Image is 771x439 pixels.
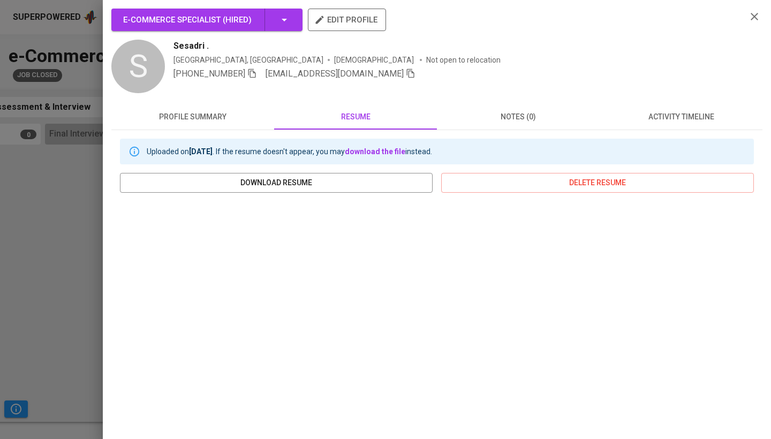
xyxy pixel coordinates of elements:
[111,9,303,31] button: e-Commerce Specialist (Hired)
[120,173,433,193] button: download resume
[147,142,432,161] div: Uploaded on . If the resume doesn't appear, you may instead.
[308,15,386,24] a: edit profile
[118,110,268,124] span: profile summary
[281,110,430,124] span: resume
[189,147,213,156] b: [DATE]
[308,9,386,31] button: edit profile
[426,55,501,65] p: Not open to relocation
[443,110,593,124] span: notes (0)
[316,13,377,27] span: edit profile
[450,176,745,190] span: delete resume
[334,55,415,65] span: [DEMOGRAPHIC_DATA]
[266,69,404,79] span: [EMAIL_ADDRESS][DOMAIN_NAME]
[606,110,756,124] span: activity timeline
[173,55,323,65] div: [GEOGRAPHIC_DATA], [GEOGRAPHIC_DATA]
[173,40,209,52] span: Sesadri .
[123,15,252,25] span: e-Commerce Specialist ( Hired )
[111,40,165,93] div: S
[128,176,424,190] span: download resume
[173,69,245,79] span: [PHONE_NUMBER]
[345,147,405,156] a: download the file
[441,173,754,193] button: delete resume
